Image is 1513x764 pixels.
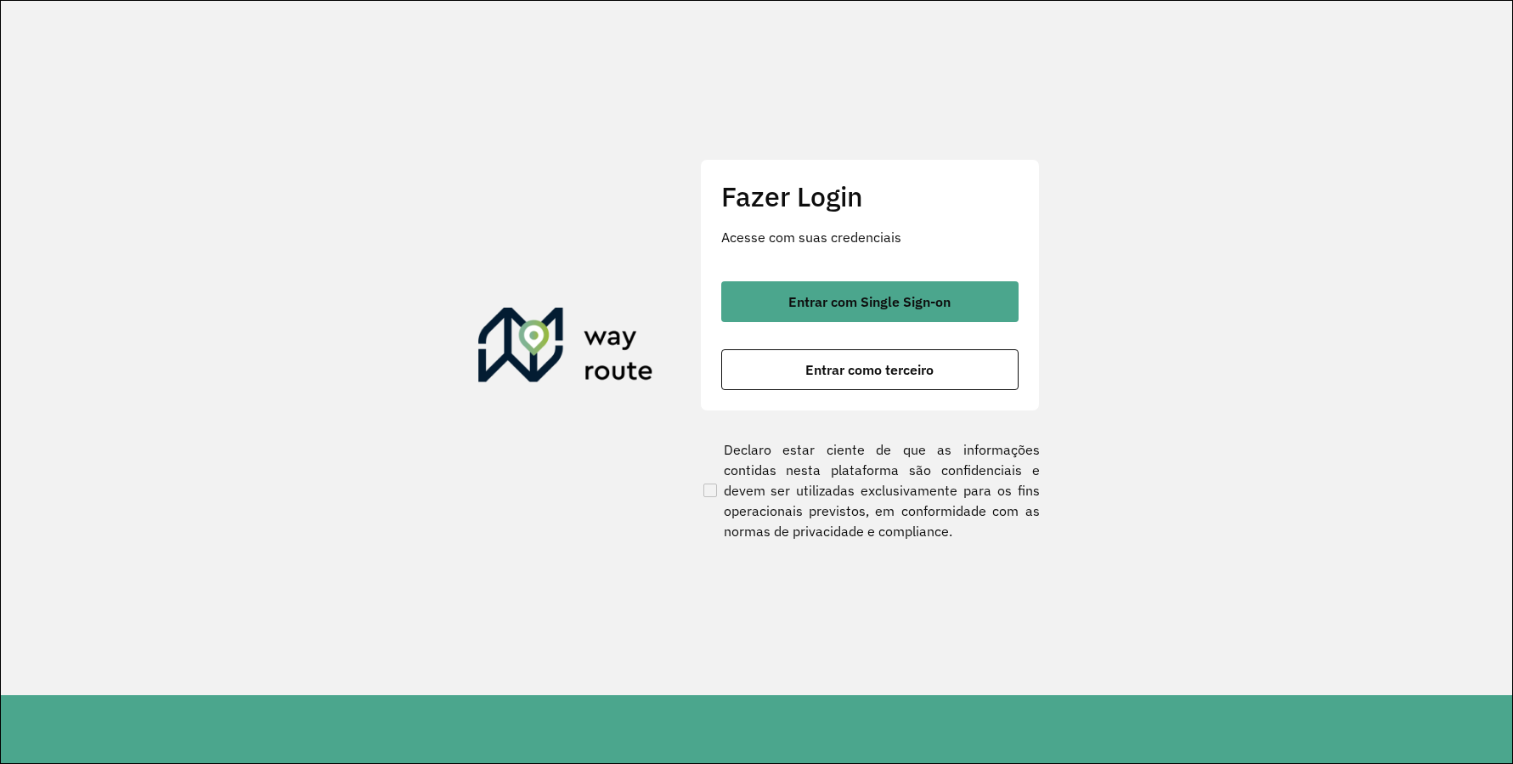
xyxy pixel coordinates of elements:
[721,281,1019,322] button: button
[721,349,1019,390] button: button
[700,439,1040,541] label: Declaro estar ciente de que as informações contidas nesta plataforma são confidenciais e devem se...
[721,180,1019,212] h2: Fazer Login
[805,363,934,376] span: Entrar como terceiro
[788,295,951,308] span: Entrar com Single Sign-on
[721,227,1019,247] p: Acesse com suas credenciais
[478,308,653,389] img: Roteirizador AmbevTech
